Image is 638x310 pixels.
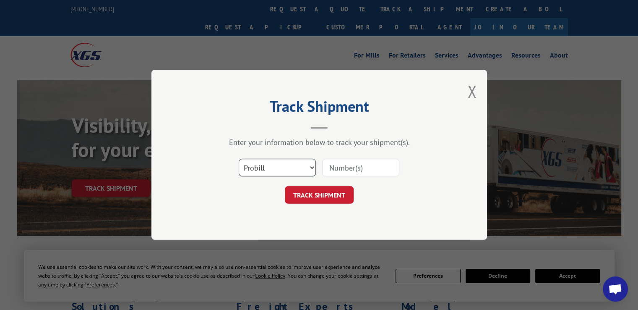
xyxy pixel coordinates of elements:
[322,159,399,177] input: Number(s)
[193,138,445,147] div: Enter your information below to track your shipment(s).
[603,276,628,302] div: Open chat
[467,80,477,102] button: Close modal
[285,187,354,204] button: TRACK SHIPMENT
[193,100,445,116] h2: Track Shipment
